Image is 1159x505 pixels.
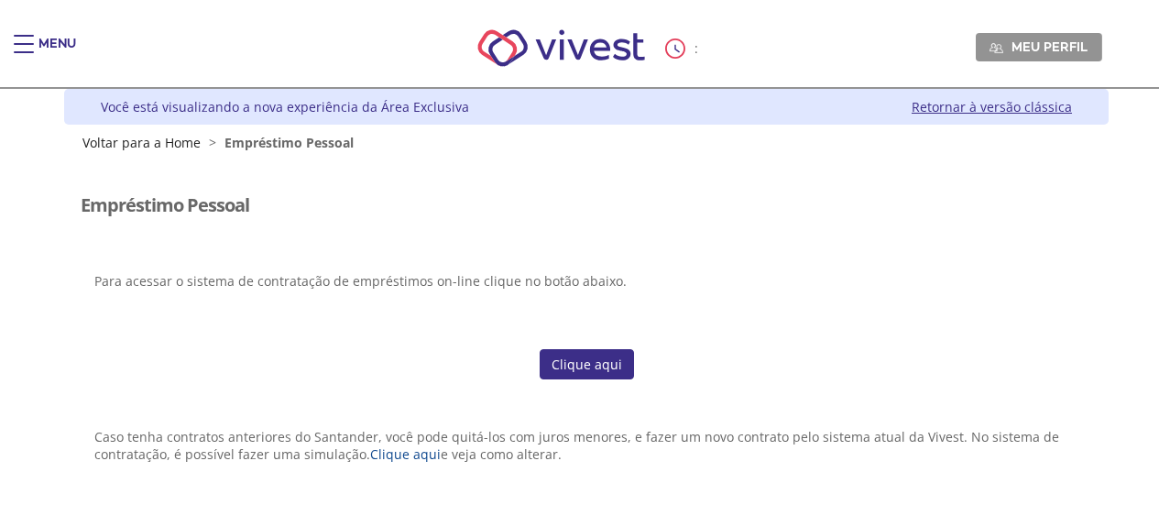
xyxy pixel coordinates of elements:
a: Retornar à versão clássica [912,98,1072,115]
span: Empréstimo Pessoal [224,134,354,151]
span: Meu perfil [1011,38,1088,55]
span: > [204,134,221,151]
a: Meu perfil [976,33,1102,60]
a: Clique aqui [370,445,441,463]
div: Menu [38,35,76,71]
img: Vivest [457,9,665,87]
p: Para acessar o sistema de contratação de empréstimos on-line clique no botão abaixo. [94,255,1078,290]
a: Clique aqui [540,349,634,380]
a: Voltar para a Home [82,134,201,151]
div: Você está visualizando a nova experiência da Área Exclusiva [101,98,469,115]
div: : [665,38,702,59]
p: Caso tenha contratos anteriores do Santander, você pode quitá-los com juros menores, e fazer um n... [94,428,1078,463]
h3: Empréstimo Pessoal [81,195,249,215]
img: Meu perfil [990,41,1003,55]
